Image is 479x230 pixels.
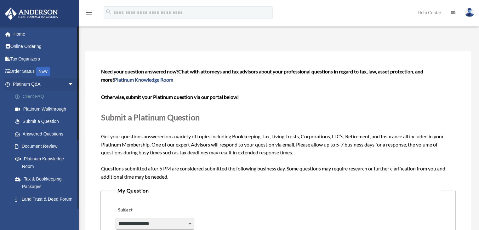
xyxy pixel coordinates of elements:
a: Answered Questions [9,128,83,140]
span: Need your question answered now? [101,68,178,74]
span: arrow_drop_down [68,78,80,91]
div: NEW [36,67,50,76]
a: Platinum Q&Aarrow_drop_down [4,78,83,90]
a: Tax & Bookkeeping Packages [9,173,83,193]
a: Platinum Walkthrough [9,103,83,115]
img: User Pic [465,8,474,17]
a: Document Review [9,140,83,153]
a: menu [85,11,93,16]
a: Portal Feedback [9,205,83,218]
img: Anderson Advisors Platinum Portal [3,8,60,20]
a: Land Trust & Deed Forum [9,193,83,205]
b: Otherwise, submit your Platinum question via our portal below! [101,94,239,100]
a: Platinum Knowledge Room [114,77,173,83]
i: menu [85,9,93,16]
i: search [105,9,112,15]
a: Client FAQ [9,90,83,103]
a: Tax Organizers [4,53,83,65]
a: Home [4,28,83,40]
span: Submit a Platinum Question [101,112,200,122]
a: Online Ordering [4,40,83,53]
a: Order StatusNEW [4,65,83,78]
a: Submit a Question [9,115,80,128]
span: Get your questions answered on a variety of topics including Bookkeeping, Tax, Living Trusts, Cor... [101,68,455,180]
span: Chat with attorneys and tax advisors about your professional questions in regard to tax, law, ass... [101,68,423,83]
label: Subject [116,206,175,215]
legend: My Question [115,186,441,195]
a: Platinum Knowledge Room [9,152,83,173]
